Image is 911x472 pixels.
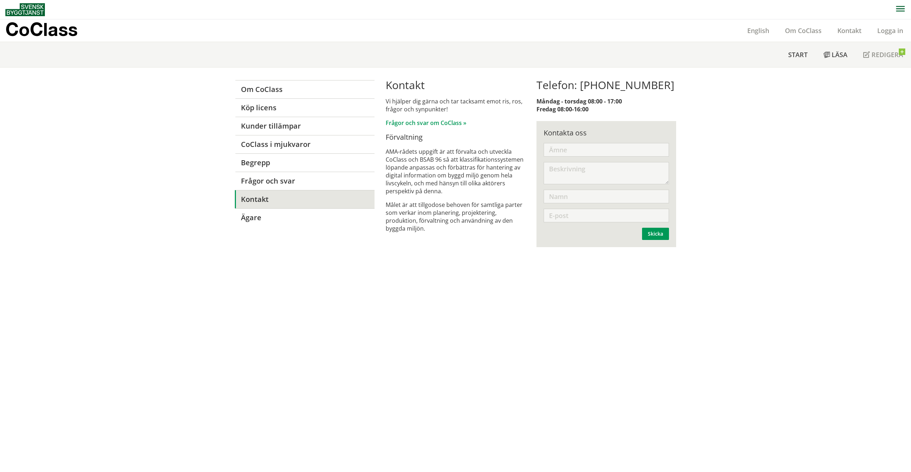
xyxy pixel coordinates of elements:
[788,50,808,59] span: Start
[815,42,855,67] a: Läsa
[386,148,525,195] p: AMA-rådets uppgift är att förvalta och utveckla CoClass och BSAB 96 så att klassifikationssysteme...
[832,50,847,59] span: Läsa
[5,25,78,33] p: CoClass
[536,97,622,113] strong: Måndag - torsdag 08:00 - 17:00 Fredag 08:00-16:00
[544,209,669,222] input: E-post
[386,79,525,92] h1: Kontakt
[235,80,375,98] a: Om CoClass
[642,228,669,240] button: Skicka
[386,201,525,232] p: Målet är att tillgodose behoven för samtliga parter som verkar inom planering, projektering, prod...
[235,117,375,135] a: Kunder tillämpar
[235,172,375,190] a: Frågor och svar
[235,98,375,117] a: Köp licens
[5,3,45,16] img: Svensk Byggtjänst
[235,190,375,208] a: Kontakt
[739,26,777,35] a: English
[829,26,869,35] a: Kontakt
[235,153,375,172] a: Begrepp
[869,26,911,35] a: Logga in
[235,135,375,153] a: CoClass i mjukvaror
[386,119,466,127] a: Frågor och svar om CoClass »
[5,19,93,42] a: CoClass
[544,143,669,157] input: Ämne
[386,97,525,113] p: Vi hjälper dig gärna och tar tacksamt emot ris, ros, frågor och synpunkter!
[780,42,815,67] a: Start
[544,190,669,203] input: Namn
[544,128,669,138] div: Kontakta oss
[235,208,375,227] a: Ägare
[536,79,676,92] h1: Telefon: [PHONE_NUMBER]
[777,26,829,35] a: Om CoClass
[386,133,525,142] h4: Förvaltning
